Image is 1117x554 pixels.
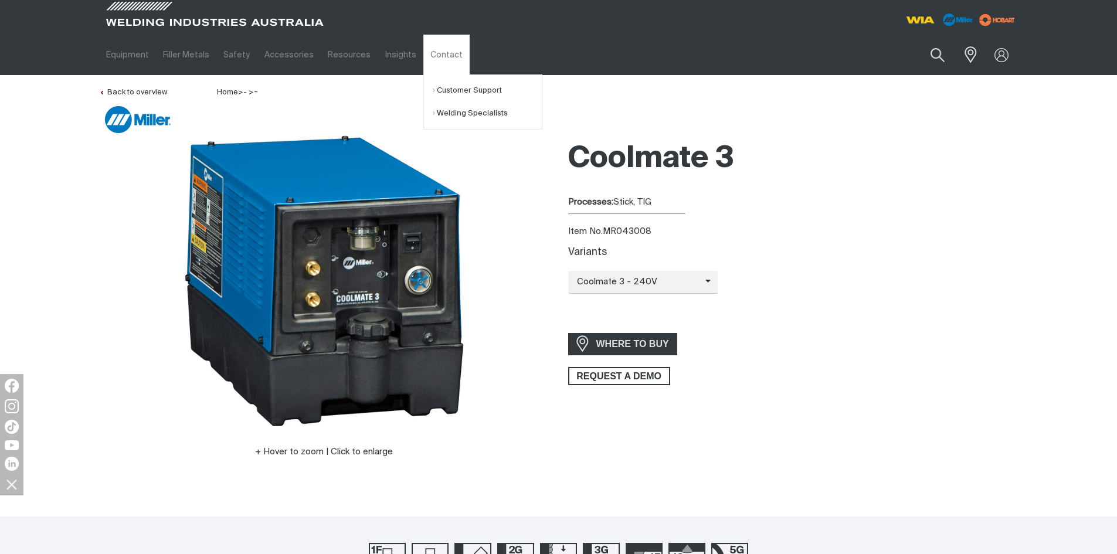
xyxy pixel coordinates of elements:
[568,225,1018,239] div: Item No. MR043008
[178,134,471,427] img: Coolmate 3
[589,335,677,354] span: WHERE TO BUY
[238,89,243,96] span: >
[5,457,19,471] img: LinkedIn
[99,89,167,96] a: Back to overview
[433,102,542,125] a: Welding Specialists
[433,79,542,102] a: Customer Support
[2,474,22,494] img: hide socials
[243,89,254,96] span: - >
[257,35,321,75] a: Accessories
[156,35,216,75] a: Filler Metals
[976,11,1018,29] img: miller
[99,35,156,75] a: Equipment
[99,35,789,75] nav: Main
[918,41,958,69] button: Search products
[216,35,257,75] a: Safety
[568,333,678,355] a: WHERE TO BUY
[217,89,238,96] a: Home
[423,35,470,75] a: Contact
[5,440,19,450] img: YouTube
[248,445,400,459] button: Hover to zoom | Click to enlarge
[217,86,258,99] div: -
[902,41,957,69] input: Product name or item number...
[568,140,1018,178] h1: Coolmate 3
[569,367,669,386] span: REQUEST A DEMO
[568,247,607,257] label: Variants
[423,74,542,130] ul: Contact Submenu
[568,276,705,289] span: Coolmate 3 - 240V
[5,379,19,393] img: Facebook
[568,367,670,386] a: REQUEST A DEMO
[5,399,19,413] img: Instagram
[568,198,613,206] strong: Processes:
[568,196,1018,209] div: Stick, TIG
[5,420,19,434] img: TikTok
[321,35,378,75] a: Resources
[378,35,423,75] a: Insights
